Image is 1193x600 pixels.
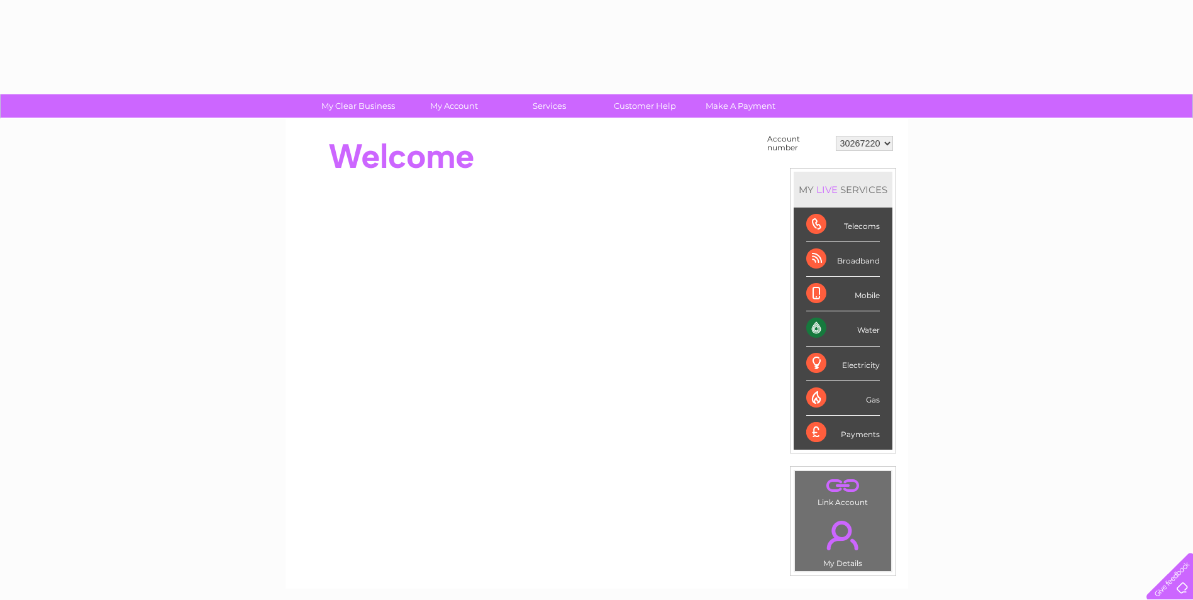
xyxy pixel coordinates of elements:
td: Link Account [794,470,892,510]
td: Account number [764,131,833,155]
a: . [798,474,888,496]
a: Services [497,94,601,118]
div: Gas [806,381,880,416]
a: My Clear Business [306,94,410,118]
div: Broadband [806,242,880,277]
a: Make A Payment [689,94,792,118]
a: My Account [402,94,506,118]
div: Payments [806,416,880,450]
div: LIVE [814,184,840,196]
div: Water [806,311,880,346]
div: MY SERVICES [794,172,892,208]
div: Mobile [806,277,880,311]
div: Telecoms [806,208,880,242]
a: Customer Help [593,94,697,118]
td: My Details [794,510,892,572]
a: . [798,513,888,557]
div: Electricity [806,347,880,381]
